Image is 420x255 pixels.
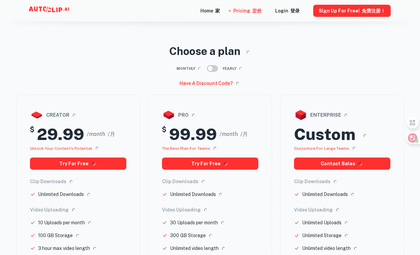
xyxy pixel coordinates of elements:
div: pro [162,108,258,122]
button: Try for free [30,158,126,170]
p: Unlimited video length [170,245,227,252]
font: /月 [108,131,115,137]
span: Customize for large teams [294,146,357,151]
button: Try for free [162,158,258,170]
h6: Video Uploading [30,206,126,214]
h2: 29.99 [37,124,84,144]
span: /month [220,130,248,138]
p: 30 Uploads per month [170,219,226,226]
p: Choose a plan [16,43,404,59]
div: creator [30,108,126,122]
p: 300 GB Storage [170,232,214,239]
span: Monthly [176,66,203,72]
font: 登录 [290,8,300,13]
p: Unlimited Storage [302,232,350,239]
p: Unlimited Downloads [170,191,224,198]
p: Unlimited Downloads [302,191,356,198]
h6: Video Uploading [162,206,258,214]
font: 免费注册！ [362,8,385,13]
span: Unlock your Content's potential [30,146,100,151]
div: enterprise [294,108,390,122]
p: 100 GB Storage [38,232,81,239]
h2: Custom [294,124,368,144]
span: /month [87,130,115,138]
button: Contact Sales [294,158,390,170]
font: 定价 [252,8,262,13]
h6: Clip Downloads [30,178,126,185]
h6: Video Uploading [294,206,390,214]
p: Unlimited Downloads [38,191,92,198]
h5: $ [30,124,34,144]
button: Sign Up for free! 免费注册！ [313,5,391,17]
font: 家 [215,8,220,13]
h6: Have a discount code? [180,80,241,87]
h6: Clip Downloads [162,178,258,185]
p: 10 Uploads per month [38,219,93,226]
p: 3 hour max video length [38,245,98,252]
h6: Clip Downloads [294,178,390,185]
p: Unlimited Uploads [302,219,350,226]
font: /月 [240,131,248,137]
span: The best plan for teams [162,146,218,151]
span: Yearly [222,66,244,72]
h2: 99.99 [169,124,217,144]
button: Have a discount code? [177,78,244,89]
p: Unlimited video length [302,245,359,252]
h5: $ [162,124,166,144]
